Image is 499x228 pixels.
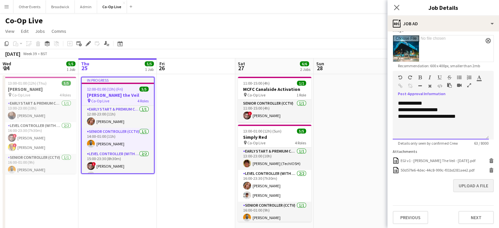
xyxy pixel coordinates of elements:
app-card-role: Senior Controller (CCTV)1/111:00-15:00 (4h)![PERSON_NAME] [238,100,311,122]
button: Italic [427,75,432,80]
div: 50d57fe6-4dec-44c8-999c-f01bd281aee2.pdf [401,168,474,173]
button: Bold [418,75,422,80]
span: Wed [3,61,11,67]
button: Horizontal Line [418,83,422,89]
span: ! [92,162,96,166]
button: Underline [437,75,442,80]
app-card-role: Early Start & Premium Controller (with CCTV)1/112:00-23:00 (11h)[PERSON_NAME] [82,106,154,128]
div: 2 Jobs [300,67,310,72]
app-card-role: Early Start & Premium Controller (with CCTV)1/113:00-23:00 (10h)[PERSON_NAME] [3,100,76,122]
span: Co-Op Live [91,98,109,103]
span: ! [248,112,252,115]
span: 5/5 [139,87,149,92]
button: Co-Op Live [97,0,127,13]
div: In progress [82,77,154,83]
app-card-role: Level Controller (with CCTV)2/216:00-23:30 (7h30m)[PERSON_NAME][PERSON_NAME] [238,170,311,202]
h1: Co-Op Live [5,16,43,26]
div: 1 Job [67,67,75,72]
div: EGI v1 - Pierce The Veil - 25.09.25.pdf [401,158,475,163]
app-card-role: Level Controller (with CCTV)2/215:00-23:30 (8h30m)![PERSON_NAME][PERSON_NAME] [82,150,154,182]
button: Previous [393,211,428,224]
h3: Simply Red [238,134,311,140]
app-card-role: Senior Controller (CCTV)1/114:00-01:00 (11h)[PERSON_NAME] [82,128,154,150]
span: 5/5 [297,129,306,134]
button: Clear Formatting [427,83,432,89]
div: [DATE] [5,51,20,57]
span: 13:00-01:00 (12h) (Thu) [8,81,47,86]
button: Next [458,211,494,224]
button: Strikethrough [447,75,452,80]
span: 28 [315,64,324,72]
span: 13:00-01:00 (12h) (Sun) [243,129,281,134]
span: 1 Role [297,93,306,97]
span: View [5,28,14,34]
h3: [PERSON_NAME] the Veil [82,92,154,98]
button: Other Events [13,0,46,13]
span: 27 [237,64,245,72]
label: Attachments [393,149,417,154]
span: 6/6 [300,61,309,66]
app-job-card: In progress12:00-01:00 (13h) (Fri)5/5[PERSON_NAME] the Veil Co-Op Live4 RolesEarly Start & Premiu... [81,77,155,174]
button: Redo [408,75,412,80]
app-card-role: Level Controller (with CCTV)2/216:00-23:30 (7h30m)![PERSON_NAME]![PERSON_NAME] [3,122,76,154]
span: 4 Roles [137,98,149,103]
a: View [3,27,17,35]
span: 11:00-15:00 (4h) [243,81,270,86]
span: 1/1 [297,81,306,86]
div: BST [41,51,47,56]
span: 63 / 8000 [469,141,494,146]
button: Upload a file [453,179,494,192]
span: Co-Op Live [12,93,30,97]
span: Co-Op Live [247,140,265,145]
button: Paste as plain text [447,83,452,88]
button: Text Color [477,75,481,80]
span: ! [13,134,17,138]
span: Details only seen by confirmed Crew [393,141,463,146]
span: 4 Roles [60,93,71,97]
span: 24 [2,64,11,72]
span: Sat [238,61,245,67]
h3: Job Details [387,3,499,12]
span: ! [13,143,17,147]
button: Ordered List [467,75,471,80]
h3: MCFC Canalside Activation [238,86,311,92]
button: Fullscreen [467,83,471,88]
span: Fri [159,61,165,67]
a: Jobs [32,27,48,35]
span: Co-Op Live [247,93,265,97]
button: Unordered List [457,75,462,80]
span: Comms [52,28,66,34]
a: Edit [18,27,31,35]
app-card-role: Senior Controller (CCTV)1/116:00-01:00 (9h)[PERSON_NAME] [3,154,76,176]
button: Broadwick [46,0,75,13]
div: Job Ad [387,16,499,31]
app-card-role: Senior Controller (CCTV)1/116:00-01:00 (9h)[PERSON_NAME] [238,202,311,224]
span: Sun [316,61,324,67]
span: 5/5 [62,81,71,86]
span: Edit [21,28,29,34]
button: Undo [398,75,403,80]
span: Jobs [35,28,45,34]
span: 5/5 [145,61,154,66]
span: 25 [80,64,89,72]
app-card-role: Early Start & Premium Controller (with CCTV)1/113:00-23:00 (10h)[PERSON_NAME] (TechIOSH) [238,148,311,170]
span: 26 [158,64,165,72]
app-job-card: 13:00-01:00 (12h) (Thu)5/5[PERSON_NAME] Co-Op Live4 RolesEarly Start & Premium Controller (with C... [3,77,76,174]
span: Thu [81,61,89,67]
app-job-card: 11:00-15:00 (4h)1/1MCFC Canalside Activation Co-Op Live1 RoleSenior Controller (CCTV)1/111:00-15:... [238,77,311,122]
h3: [PERSON_NAME] [3,86,76,92]
button: Insert video [457,83,462,88]
button: HTML Code [437,83,442,89]
span: 12:00-01:00 (13h) (Fri) [87,87,123,92]
div: 1 Job [145,67,154,72]
a: Comms [49,27,69,35]
button: Admin [75,0,97,13]
app-job-card: 13:00-01:00 (12h) (Sun)5/5Simply Red Co-Op Live4 RolesEarly Start & Premium Controller (with CCTV... [238,125,311,222]
span: 4 Roles [295,140,306,145]
span: Week 39 [22,51,38,56]
span: 5/5 [66,61,75,66]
